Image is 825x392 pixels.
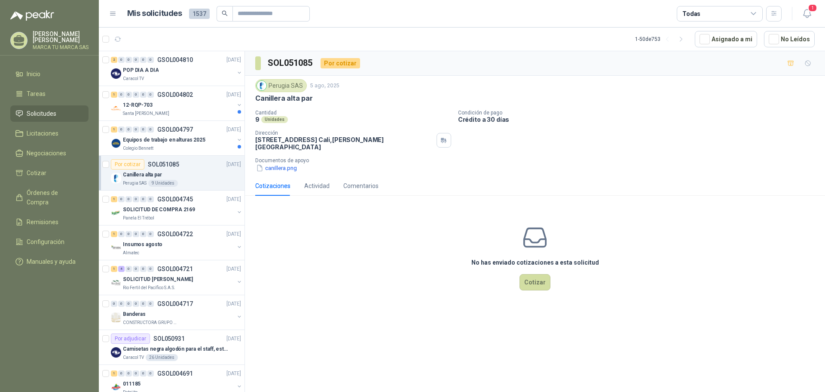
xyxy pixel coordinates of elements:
img: Company Logo [111,138,121,148]
p: SOLICITUD DE COMPRA 2169 [123,206,195,214]
img: Company Logo [111,208,121,218]
div: 0 [125,301,132,307]
span: Tareas [27,89,46,99]
p: Perugia SAS [123,180,147,187]
div: 0 [140,231,147,237]
div: 1 [111,231,117,237]
p: GSOL004745 [157,196,193,202]
div: 0 [140,127,147,133]
p: GSOL004717 [157,301,193,307]
div: 0 [147,266,154,272]
div: Perugia SAS [255,79,307,92]
p: Crédito a 30 días [458,116,822,123]
button: Cotizar [519,274,550,290]
p: [DATE] [226,230,241,238]
div: 0 [118,301,125,307]
a: Negociaciones [10,145,89,161]
img: Company Logo [111,243,121,253]
span: Solicitudes [27,109,56,118]
a: Cotizar [10,165,89,181]
img: Logo peakr [10,10,54,21]
img: Company Logo [111,347,121,358]
div: 0 [140,370,147,377]
a: 2 0 0 0 0 0 GSOL004810[DATE] Company LogoPOP DIA A DIACaracol TV [111,55,243,82]
div: 0 [133,231,139,237]
span: search [222,10,228,16]
div: 1 [111,266,117,272]
div: 0 [133,370,139,377]
div: Comentarios [343,181,379,191]
p: GSOL004797 [157,127,193,133]
div: 9 Unidades [148,180,178,187]
div: Actividad [304,181,330,191]
div: 0 [118,231,125,237]
div: 0 [125,231,132,237]
p: GSOL004722 [157,231,193,237]
p: Santa [PERSON_NAME] [123,110,169,117]
p: Panela El Trébol [123,215,154,222]
p: [DATE] [226,126,241,134]
div: 0 [125,127,132,133]
a: 1 0 0 0 0 0 GSOL004797[DATE] Company LogoEquipos de trabajo en alturas 2025Colegio Bennett [111,124,243,152]
img: Company Logo [111,312,121,323]
span: Negociaciones [27,148,66,158]
div: Por adjudicar [111,333,150,344]
div: 0 [125,370,132,377]
a: Remisiones [10,214,89,230]
h3: SOL051085 [268,56,314,70]
p: Colegio Bennett [123,145,153,152]
div: 1 [111,370,117,377]
div: 0 [125,57,132,63]
div: Por cotizar [321,58,360,68]
span: Órdenes de Compra [27,188,80,207]
p: [DATE] [226,161,241,169]
div: 1 [111,127,117,133]
h1: Mis solicitudes [127,7,182,20]
img: Company Logo [111,278,121,288]
span: Manuales y ayuda [27,257,76,266]
a: Por cotizarSOL051085[DATE] Company LogoCanillera alta parPerugia SAS9 Unidades [99,156,244,191]
div: 2 [111,57,117,63]
a: Manuales y ayuda [10,253,89,270]
div: 0 [118,127,125,133]
div: 0 [133,92,139,98]
div: 1 - 50 de 753 [635,32,688,46]
div: 1 [111,196,117,202]
div: Unidades [261,116,288,123]
p: [STREET_ADDRESS] Cali , [PERSON_NAME][GEOGRAPHIC_DATA] [255,136,433,151]
p: GSOL004721 [157,266,193,272]
p: 5 ago, 2025 [310,82,339,90]
img: Company Logo [111,68,121,79]
p: [DATE] [226,91,241,99]
a: 1 0 0 0 0 0 GSOL004802[DATE] Company Logo12-RQP-703Santa [PERSON_NAME] [111,90,243,117]
p: SOLICITUD [PERSON_NAME] [123,275,193,284]
p: Cantidad [255,110,451,116]
span: Configuración [27,237,64,247]
p: GSOL004802 [157,92,193,98]
p: Rio Fertil del Pacífico S.A.S. [123,284,175,291]
p: [DATE] [226,56,241,64]
a: Órdenes de Compra [10,185,89,210]
a: 1 4 0 0 0 0 GSOL004721[DATE] Company LogoSOLICITUD [PERSON_NAME]Rio Fertil del Pacífico S.A.S. [111,264,243,291]
span: 1537 [189,9,210,19]
p: Dirección [255,130,433,136]
div: 0 [133,266,139,272]
div: 0 [147,57,154,63]
div: 0 [118,92,125,98]
div: 0 [118,196,125,202]
a: Configuración [10,234,89,250]
p: [DATE] [226,195,241,204]
h3: No has enviado cotizaciones a esta solicitud [471,258,599,267]
p: [DATE] [226,335,241,343]
div: 0 [125,196,132,202]
div: 0 [147,370,154,377]
p: CONSTRUCTORA GRUPO FIP [123,319,177,326]
p: POP DIA A DIA [123,66,159,74]
div: 0 [147,231,154,237]
p: 9 [255,116,260,123]
p: 011185 [123,380,141,388]
div: 0 [118,370,125,377]
p: Documentos de apoyo [255,157,822,164]
div: 0 [140,301,147,307]
p: MARCA TU MARCA SAS [33,45,89,50]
